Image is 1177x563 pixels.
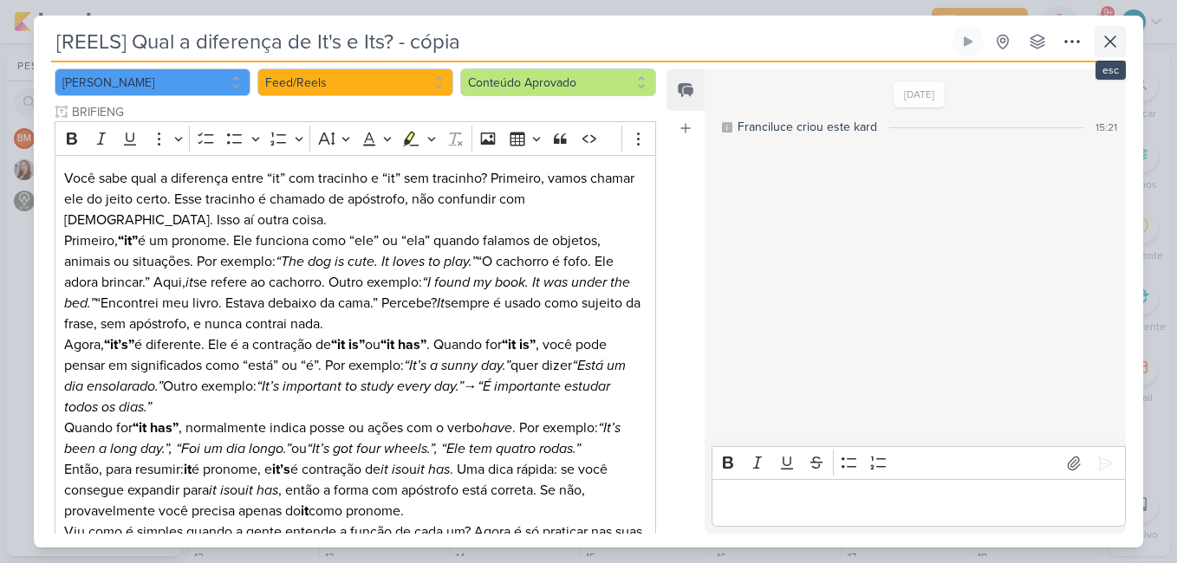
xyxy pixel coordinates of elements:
strong: it [184,461,192,478]
div: Editor toolbar [55,121,656,155]
button: Feed/Reels [257,68,453,96]
p: Então, para resumir: é pronome, e é contração de ou . Uma dica rápida: se você consegue expandir ... [64,459,647,521]
div: 15:21 [1096,120,1117,135]
strong: it’s [272,461,290,478]
strong: “it’s” [104,336,134,353]
i: “The dog is cute. It loves to play.” [276,253,477,270]
div: Ligar relógio [961,35,975,49]
i: it has [245,482,278,499]
strong: “it has” [380,336,426,353]
i: It [437,294,445,312]
strong: “it has” [133,419,179,437]
i: “It’s important to study every day.” [257,378,464,395]
i: “It’s a sunny day.” [404,357,510,374]
i: have [482,419,512,437]
strong: “it is” [331,336,365,353]
i: “It’s got four wheels.”, “Ele tem quatro rodas.” [307,440,581,457]
p: Primeiro, é um pronome. Ele funciona como “ele” ou “ela” quando falamos de objetos, animais ou si... [64,230,647,334]
i: it is [209,482,230,499]
div: Editor toolbar [712,446,1126,480]
div: esc [1096,61,1126,80]
i: it [185,274,193,291]
strong: “it” [118,232,138,249]
div: Editor editing area: main [712,479,1126,527]
i: it is [380,461,401,478]
input: Kard Sem Título [51,26,949,57]
p: Quando for , normalmente indica posse ou ações com o verbo . Por exemplo: ou [64,417,647,459]
button: Conteúdo Aprovado [460,68,656,96]
input: Texto sem título [68,103,656,121]
i: “É importante estudar todos os dias.” [64,378,610,416]
p: Agora, é diferente. Ele é a contração de ou . Quando for , você pode pensar em significados como ... [64,334,647,417]
button: [PERSON_NAME] [55,68,250,96]
p: Viu como é simples quando a gente entende a função de cada um? Agora é só praticar nas suas frase... [64,521,647,563]
div: Franciluce criou este kard [738,118,877,136]
i: it has [417,461,450,478]
p: Você sabe qual a diferença entre “it” com tracinho e “it” sem tracinho? Primeiro, vamos chamar el... [64,168,647,230]
strong: “it is” [502,336,536,353]
strong: it [301,502,309,520]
